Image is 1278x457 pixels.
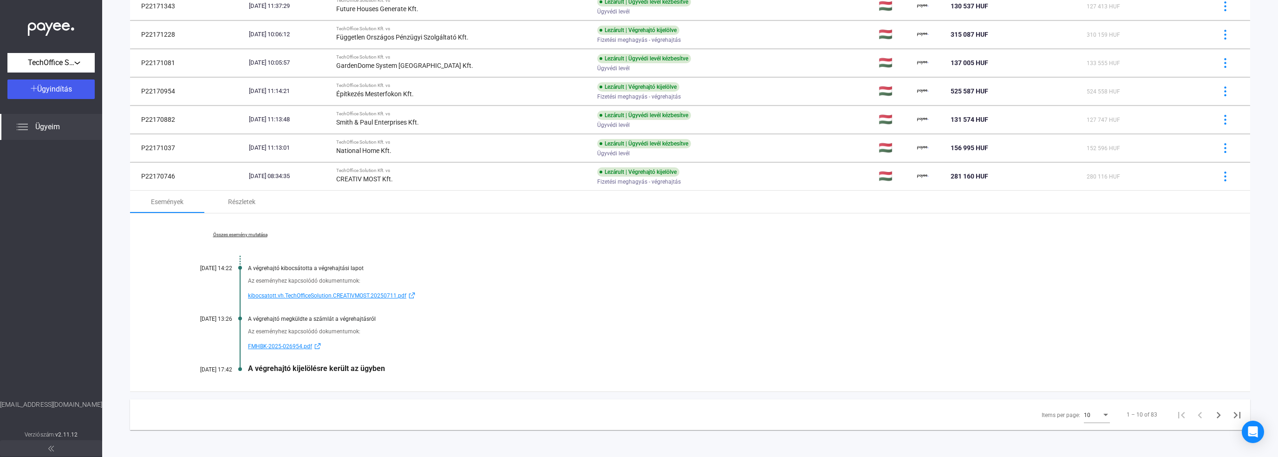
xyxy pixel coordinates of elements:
a: kibocsatott.vh.TechOfficeSolution.CREATIVMOST.20250711.pdfexternal-link-blue [248,290,1204,301]
td: 🇭🇺 [875,20,913,48]
img: payee-logo [917,57,928,68]
td: 🇭🇺 [875,162,913,190]
div: Lezárult | Ügyvédi levél kézbesítve [597,111,691,120]
strong: Smith & Paul Enterprises Kft. [336,119,419,126]
div: Lezárult | Ügyvédi levél kézbesítve [597,54,691,63]
span: Ügyvédi levél [597,119,630,131]
div: [DATE] 17:42 [176,366,232,373]
img: white-payee-white-dot.svg [28,17,74,36]
div: 1 – 10 of 83 [1127,409,1157,420]
div: TechOffice Solution Kft. vs [336,83,590,88]
img: arrow-double-left-grey.svg [48,446,54,451]
td: P22171228 [130,20,245,48]
button: Next page [1209,405,1228,424]
span: 130 537 HUF [951,2,988,10]
div: A végrehajtó kibocsátotta a végrehajtási lapot [248,265,1204,272]
img: more-blue [1220,143,1230,153]
strong: GardenDome System [GEOGRAPHIC_DATA] Kft. [336,62,473,69]
span: Fizetési meghagyás - végrehajtás [597,91,681,102]
div: Lezárult | Végrehajtó kijelölve [597,26,679,35]
div: A végrehajtó megküldte a számlát a végrehajtásról [248,316,1204,322]
span: Fizetési meghagyás - végrehajtás [597,34,681,46]
a: Összes esemény mutatása [176,232,304,238]
span: kibocsatott.vh.TechOfficeSolution.CREATIVMOST.20250711.pdf [248,290,406,301]
button: more-blue [1215,166,1235,186]
img: payee-logo [917,86,928,97]
div: [DATE] 10:06:12 [249,30,329,39]
img: more-blue [1220,58,1230,68]
span: 152 596 HUF [1087,145,1120,152]
mat-select: Items per page: [1084,409,1110,420]
div: TechOffice Solution Kft. vs [336,168,590,173]
button: more-blue [1215,25,1235,44]
span: 127 747 HUF [1087,117,1120,123]
div: Események [151,196,183,207]
div: TechOffice Solution Kft. vs [336,139,590,145]
span: 280 116 HUF [1087,173,1120,180]
span: 127 413 HUF [1087,3,1120,10]
div: TechOffice Solution Kft. vs [336,26,590,32]
div: TechOffice Solution Kft. vs [336,111,590,117]
span: 156 995 HUF [951,144,988,152]
img: more-blue [1220,86,1230,96]
button: more-blue [1215,53,1235,73]
td: 🇭🇺 [875,134,913,162]
span: 524 558 HUF [1087,88,1120,95]
div: Items per page: [1042,410,1080,421]
img: more-blue [1220,115,1230,125]
span: TechOffice Solution Kft. [28,57,74,68]
div: [DATE] 10:05:57 [249,58,329,67]
span: 281 160 HUF [951,172,988,180]
a: FMHBK-2025-026954.pdfexternal-link-blue [248,341,1204,352]
button: more-blue [1215,110,1235,129]
span: 10 [1084,412,1090,418]
img: external-link-blue [312,343,323,350]
div: [DATE] 11:37:29 [249,1,329,11]
span: 315 087 HUF [951,31,988,38]
span: FMHBK-2025-026954.pdf [248,341,312,352]
td: P22170954 [130,77,245,105]
td: P22171081 [130,49,245,77]
button: Previous page [1191,405,1209,424]
div: Az eseményhez kapcsolódó dokumentumok: [248,276,1204,285]
strong: v2.11.12 [55,431,78,438]
span: Ügyindítás [37,85,72,93]
div: Az eseményhez kapcsolódó dokumentumok: [248,327,1204,336]
strong: National Home Kft. [336,147,391,154]
div: [DATE] 13:26 [176,316,232,322]
td: P22170746 [130,162,245,190]
strong: Future Houses Generate Kft. [336,5,418,13]
div: [DATE] 11:14:21 [249,86,329,96]
img: payee-logo [917,171,928,182]
td: 🇭🇺 [875,77,913,105]
div: Részletek [228,196,255,207]
img: payee-logo [917,0,928,12]
img: more-blue [1220,172,1230,181]
div: Lezárult | Ügyvédi levél kézbesítve [597,139,691,148]
img: payee-logo [917,114,928,125]
img: external-link-blue [406,292,417,299]
span: Ügyeim [35,121,60,132]
img: more-blue [1220,1,1230,11]
div: [DATE] 08:34:35 [249,172,329,181]
img: more-blue [1220,30,1230,40]
button: Last page [1228,405,1246,424]
button: TechOffice Solution Kft. [7,53,95,73]
td: P22170882 [130,106,245,133]
div: TechOffice Solution Kft. vs [336,54,590,60]
img: payee-logo [917,142,928,153]
button: First page [1172,405,1191,424]
span: 525 587 HUF [951,87,988,95]
strong: Független Országos Pénzügyi Szolgáltató Kft. [336,33,469,41]
span: 137 005 HUF [951,59,988,66]
button: more-blue [1215,138,1235,158]
span: 131 574 HUF [951,116,988,123]
img: plus-white.svg [31,85,37,92]
span: Ügyvédi levél [597,148,630,159]
span: 310 159 HUF [1087,32,1120,38]
td: 🇭🇺 [875,106,913,133]
div: [DATE] 11:13:01 [249,143,329,152]
td: P22171037 [130,134,245,162]
div: Lezárult | Végrehajtó kijelölve [597,82,679,92]
strong: CREATIV MOST Kft. [336,175,393,183]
